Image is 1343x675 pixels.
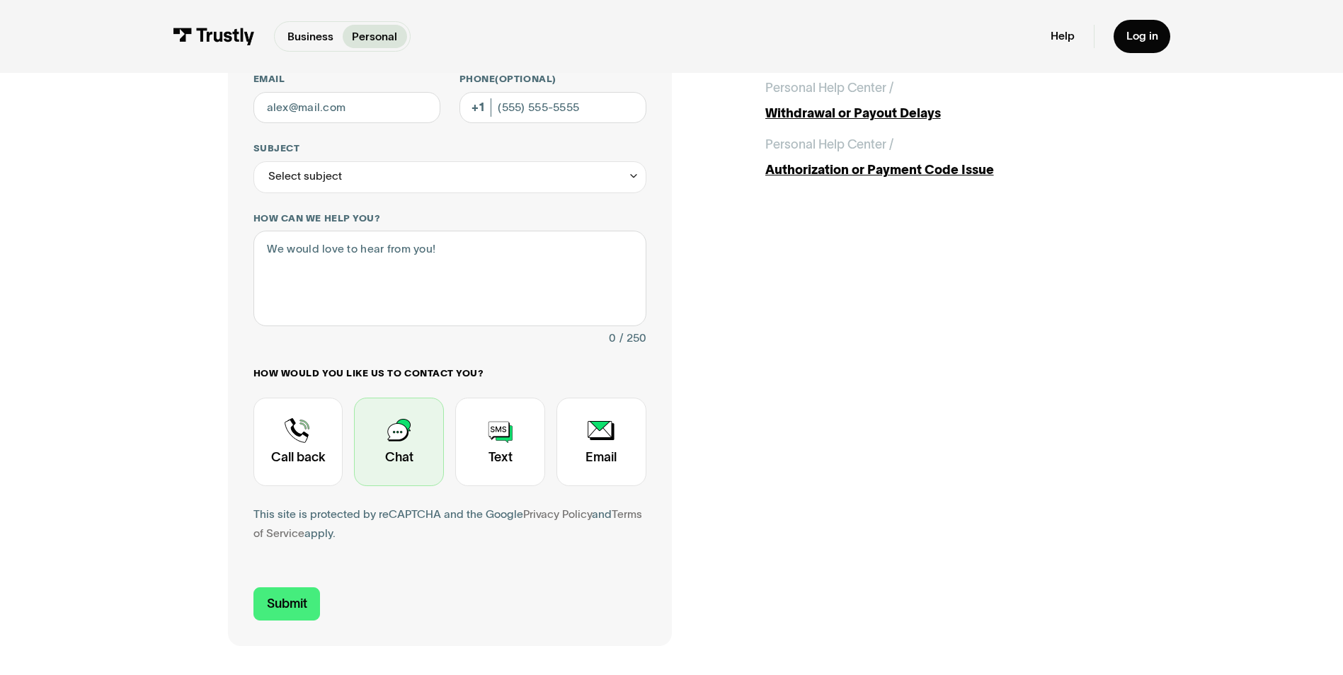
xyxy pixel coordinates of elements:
[609,329,616,348] div: 0
[287,28,333,45] p: Business
[1051,29,1075,43] a: Help
[495,74,556,84] span: (Optional)
[253,587,321,621] input: Submit
[253,367,646,380] label: How would you like us to contact you?
[765,79,1116,123] a: Personal Help Center /Withdrawal or Payout Delays
[268,167,342,186] div: Select subject
[1126,29,1158,43] div: Log in
[765,161,1116,180] div: Authorization or Payment Code Issue
[253,508,642,539] a: Terms of Service
[253,505,646,543] div: This site is protected by reCAPTCHA and the Google and apply.
[765,135,1116,180] a: Personal Help Center /Authorization or Payment Code Issue
[765,135,893,154] div: Personal Help Center /
[278,25,343,47] a: Business
[253,161,646,193] div: Select subject
[523,508,592,520] a: Privacy Policy
[765,79,893,98] div: Personal Help Center /
[253,92,440,124] input: alex@mail.com
[459,73,646,86] label: Phone
[459,92,646,124] input: (555) 555-5555
[343,25,407,47] a: Personal
[765,104,1116,123] div: Withdrawal or Payout Delays
[253,212,646,225] label: How can we help you?
[253,3,646,620] form: Contact Trustly Support
[1114,20,1171,53] a: Log in
[619,329,646,348] div: / 250
[173,28,255,45] img: Trustly Logo
[253,142,646,155] label: Subject
[352,28,397,45] p: Personal
[253,73,440,86] label: Email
